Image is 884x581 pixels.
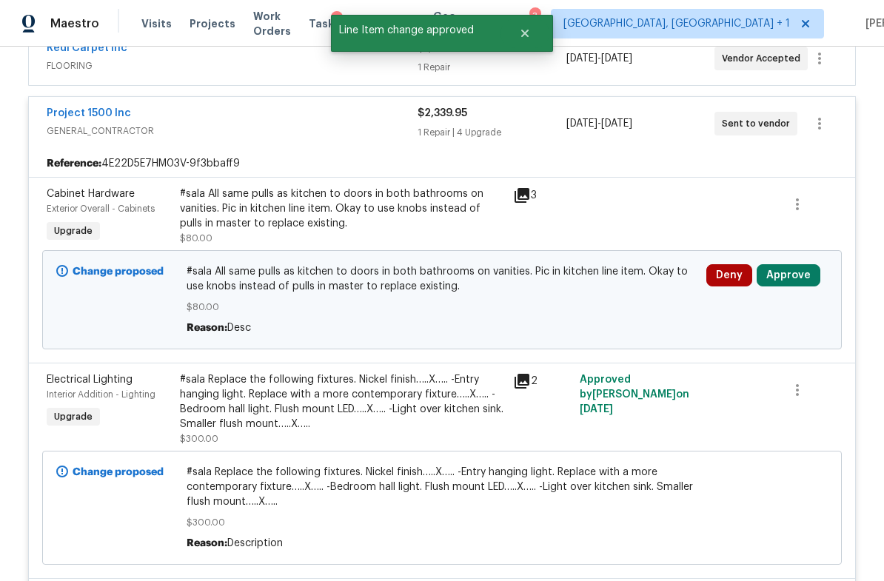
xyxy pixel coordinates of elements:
[187,264,698,294] span: #sala All same pulls as kitchen to doors in both bathrooms on vanities. Pic in kitchen line item....
[180,372,504,431] div: #sala Replace the following fixtures. Nickel finish…..X….. -Entry hanging light. Replace with a m...
[722,116,796,131] span: Sent to vendor
[566,118,597,129] span: [DATE]
[227,538,283,548] span: Description
[418,60,566,75] div: 1 Repair
[433,9,504,38] span: Geo Assignments
[180,434,218,443] span: $300.00
[141,16,172,31] span: Visits
[47,204,155,213] span: Exterior Overall - Cabinets
[331,15,500,46] span: Line Item change approved
[47,189,135,199] span: Cabinet Hardware
[48,409,98,424] span: Upgrade
[187,300,698,315] span: $80.00
[73,467,164,477] b: Change proposed
[757,264,820,286] button: Approve
[227,323,251,333] span: Desc
[601,118,632,129] span: [DATE]
[47,43,127,53] a: Redi Carpet Inc
[500,19,549,48] button: Close
[47,375,133,385] span: Electrical Lighting
[722,51,806,66] span: Vendor Accepted
[190,16,235,31] span: Projects
[331,11,343,26] div: 1
[253,9,291,38] span: Work Orders
[47,156,101,171] b: Reference:
[580,375,689,414] span: Approved by [PERSON_NAME] on
[566,116,632,131] span: -
[566,53,597,64] span: [DATE]
[529,9,540,24] div: 3
[187,465,698,509] span: #sala Replace the following fixtures. Nickel finish…..X….. -Entry hanging light. Replace with a m...
[50,16,99,31] span: Maestro
[180,187,504,231] div: #sala All same pulls as kitchen to doors in both bathrooms on vanities. Pic in kitchen line item....
[513,372,571,390] div: 2
[187,515,698,530] span: $300.00
[706,264,752,286] button: Deny
[180,234,212,243] span: $80.00
[580,404,613,414] span: [DATE]
[47,58,418,73] span: FLOORING
[563,16,790,31] span: [GEOGRAPHIC_DATA], [GEOGRAPHIC_DATA] + 1
[187,323,227,333] span: Reason:
[47,108,131,118] a: Project 1500 Inc
[47,124,418,138] span: GENERAL_CONTRACTOR
[29,150,855,177] div: 4E22D5E7HM03V-9f3bbaff9
[47,390,155,399] span: Interior Addition - Lighting
[418,125,566,140] div: 1 Repair | 4 Upgrade
[601,53,632,64] span: [DATE]
[418,108,467,118] span: $2,339.95
[48,224,98,238] span: Upgrade
[309,19,340,29] span: Tasks
[187,538,227,548] span: Reason:
[566,51,632,66] span: -
[513,187,571,204] div: 3
[73,266,164,277] b: Change proposed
